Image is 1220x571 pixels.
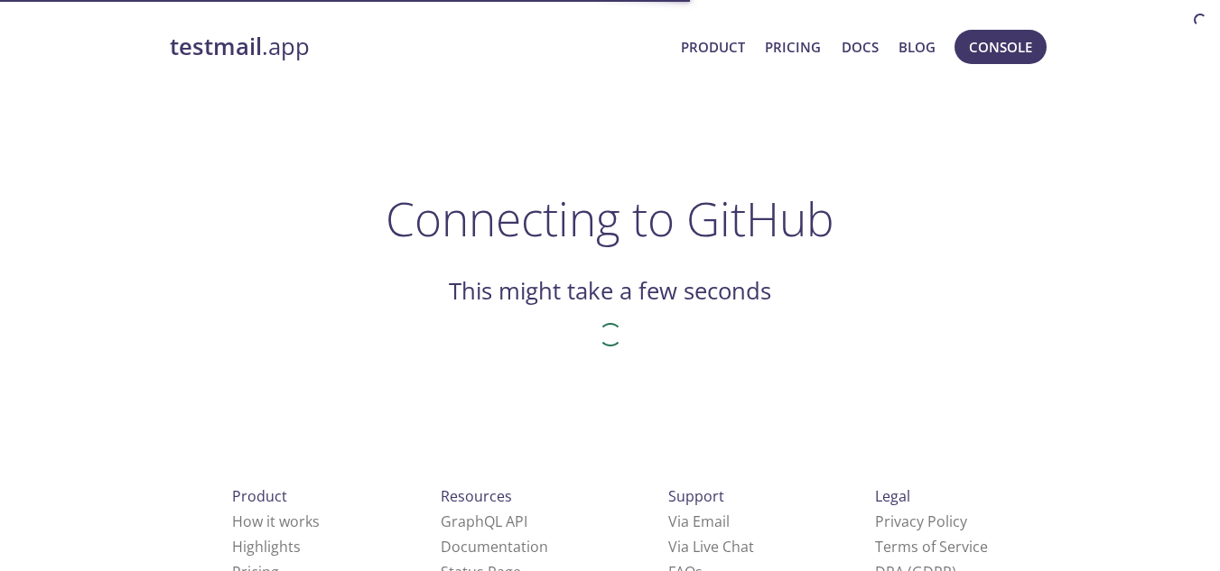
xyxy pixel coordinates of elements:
[170,32,667,62] a: testmail.app
[875,537,988,557] a: Terms of Service
[875,511,967,531] a: Privacy Policy
[441,537,548,557] a: Documentation
[899,35,936,59] a: Blog
[232,537,301,557] a: Highlights
[668,537,754,557] a: Via Live Chat
[668,486,724,506] span: Support
[441,486,512,506] span: Resources
[441,511,527,531] a: GraphQL API
[386,191,834,245] h1: Connecting to GitHub
[875,486,910,506] span: Legal
[842,35,879,59] a: Docs
[449,276,771,307] h2: This might take a few seconds
[765,35,821,59] a: Pricing
[668,511,730,531] a: Via Email
[170,31,262,62] strong: testmail
[969,35,1032,59] span: Console
[232,486,287,506] span: Product
[232,511,320,531] a: How it works
[955,30,1047,64] button: Console
[681,35,745,59] a: Product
